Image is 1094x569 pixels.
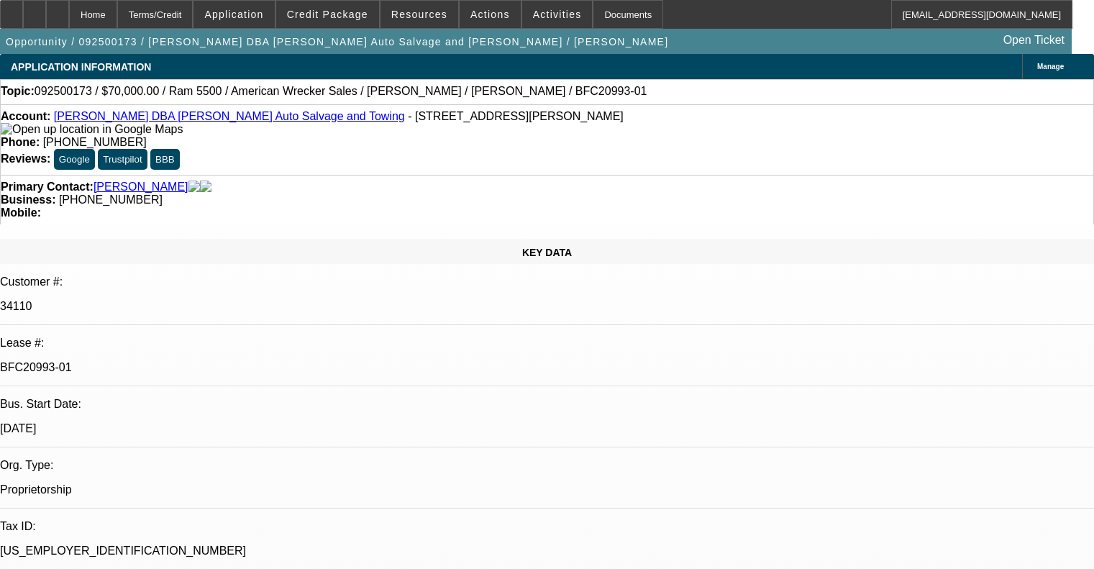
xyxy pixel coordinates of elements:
[470,9,510,20] span: Actions
[1,110,50,122] strong: Account:
[1,206,41,219] strong: Mobile:
[533,9,582,20] span: Activities
[188,181,200,194] img: facebook-icon.png
[1,153,50,165] strong: Reviews:
[1,181,94,194] strong: Primary Contact:
[1,136,40,148] strong: Phone:
[43,136,147,148] span: [PHONE_NUMBER]
[1,123,183,136] img: Open up location in Google Maps
[11,61,151,73] span: APPLICATION INFORMATION
[94,181,188,194] a: [PERSON_NAME]
[998,28,1070,53] a: Open Ticket
[1,194,55,206] strong: Business:
[98,149,147,170] button: Trustpilot
[35,85,647,98] span: 092500173 / $70,000.00 / Ram 5500 / American Wrecker Sales / [PERSON_NAME] / [PERSON_NAME] / BFC2...
[522,1,593,28] button: Activities
[287,9,368,20] span: Credit Package
[54,110,405,122] a: [PERSON_NAME] DBA [PERSON_NAME] Auto Salvage and Towing
[54,149,95,170] button: Google
[204,9,263,20] span: Application
[59,194,163,206] span: [PHONE_NUMBER]
[1037,63,1064,70] span: Manage
[1,123,183,135] a: View Google Maps
[1,85,35,98] strong: Topic:
[150,149,180,170] button: BBB
[276,1,379,28] button: Credit Package
[408,110,624,122] span: - [STREET_ADDRESS][PERSON_NAME]
[380,1,458,28] button: Resources
[522,247,572,258] span: KEY DATA
[460,1,521,28] button: Actions
[200,181,211,194] img: linkedin-icon.png
[391,9,447,20] span: Resources
[193,1,274,28] button: Application
[6,36,668,47] span: Opportunity / 092500173 / [PERSON_NAME] DBA [PERSON_NAME] Auto Salvage and [PERSON_NAME] / [PERSO...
